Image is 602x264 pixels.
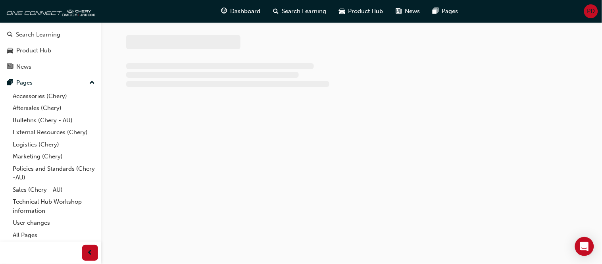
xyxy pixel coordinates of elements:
[442,7,458,16] span: Pages
[10,90,98,102] a: Accessories (Chery)
[10,126,98,139] a: External Resources (Chery)
[282,7,327,16] span: Search Learning
[267,3,333,19] a: search-iconSearch Learning
[3,75,98,90] button: Pages
[575,237,594,256] div: Open Intercom Messenger
[433,6,439,16] span: pages-icon
[3,27,98,42] a: Search Learning
[390,3,427,19] a: news-iconNews
[7,79,13,87] span: pages-icon
[16,46,51,55] div: Product Hub
[273,6,279,16] span: search-icon
[16,78,33,87] div: Pages
[221,6,227,16] span: guage-icon
[396,6,402,16] span: news-icon
[89,78,95,88] span: up-icon
[10,114,98,127] a: Bulletins (Chery - AU)
[10,139,98,151] a: Logistics (Chery)
[7,31,13,39] span: search-icon
[10,184,98,196] a: Sales (Chery - AU)
[10,163,98,184] a: Policies and Standards (Chery -AU)
[87,248,93,258] span: prev-icon
[16,62,31,71] div: News
[3,43,98,58] a: Product Hub
[10,196,98,217] a: Technical Hub Workshop information
[10,102,98,114] a: Aftersales (Chery)
[10,150,98,163] a: Marketing (Chery)
[231,7,261,16] span: Dashboard
[339,6,345,16] span: car-icon
[7,47,13,54] span: car-icon
[4,3,95,19] img: oneconnect
[215,3,267,19] a: guage-iconDashboard
[7,64,13,71] span: news-icon
[10,229,98,241] a: All Pages
[348,7,383,16] span: Product Hub
[10,217,98,229] a: User changes
[427,3,465,19] a: pages-iconPages
[333,3,390,19] a: car-iconProduct Hub
[3,60,98,74] a: News
[405,7,420,16] span: News
[587,7,595,16] span: PD
[584,4,598,18] button: PD
[16,30,60,39] div: Search Learning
